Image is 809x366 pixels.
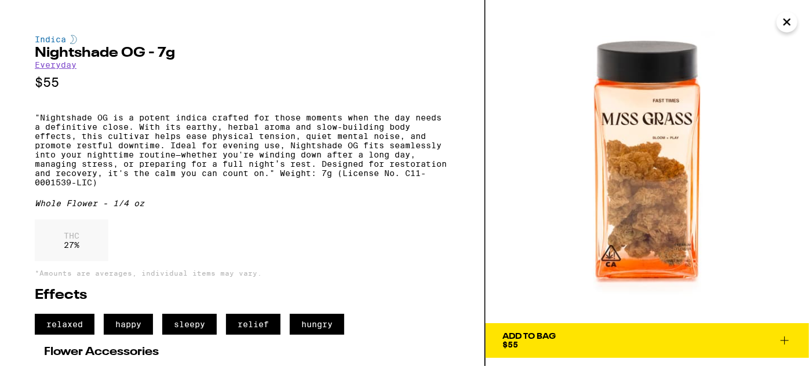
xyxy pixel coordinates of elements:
a: Everyday [35,60,76,69]
span: relaxed [35,314,94,335]
img: indicaColor.svg [70,35,77,44]
button: Add To Bag$55 [486,323,809,358]
div: 27 % [35,219,108,261]
div: Indica [35,35,450,44]
div: Whole Flower - 1/4 oz [35,199,450,208]
div: Add To Bag [503,332,556,341]
h2: Nightshade OG - 7g [35,46,450,60]
p: $55 [35,75,450,90]
span: happy [104,314,153,335]
span: relief [226,314,280,335]
span: hungry [290,314,344,335]
p: "Nightshade OG is a potent indica crafted for those moments when the day needs a definitive close... [35,113,450,187]
h2: Effects [35,288,450,302]
span: Hi. Need any help? [7,8,83,17]
span: $55 [503,340,519,349]
p: *Amounts are averages, individual items may vary. [35,269,450,277]
h2: Flower Accessories [44,346,440,358]
button: Close [777,12,797,32]
span: sleepy [162,314,217,335]
p: THC [64,231,79,240]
